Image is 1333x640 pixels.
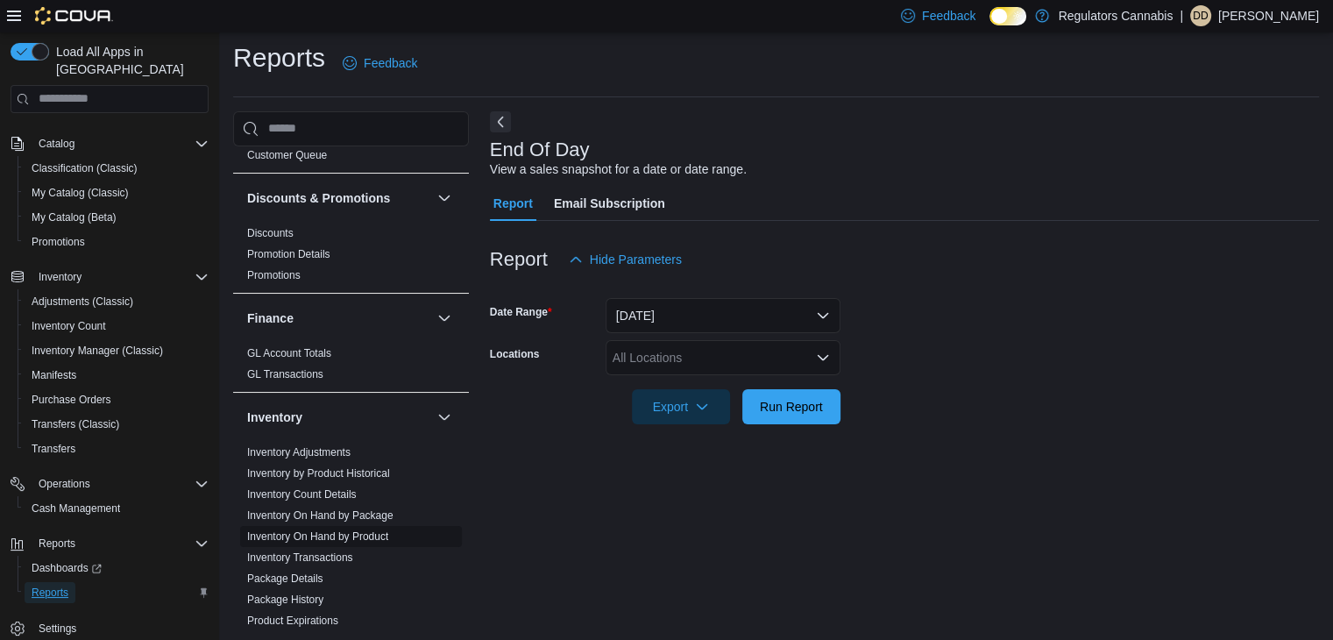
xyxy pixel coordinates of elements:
[25,231,209,252] span: Promotions
[25,182,136,203] a: My Catalog (Classic)
[247,269,301,281] a: Promotions
[32,267,89,288] button: Inventory
[247,445,351,459] span: Inventory Adjustments
[247,248,330,260] a: Promotion Details
[247,488,357,501] a: Inventory Count Details
[554,186,665,221] span: Email Subscription
[25,498,209,519] span: Cash Management
[32,533,82,554] button: Reports
[25,158,145,179] a: Classification (Classic)
[493,186,533,221] span: Report
[18,412,216,437] button: Transfers (Classic)
[247,189,430,207] button: Discounts & Promotions
[606,298,840,333] button: [DATE]
[4,132,216,156] button: Catalog
[490,111,511,132] button: Next
[25,582,75,603] a: Reports
[247,409,430,426] button: Inventory
[25,340,209,361] span: Inventory Manager (Classic)
[1058,5,1173,26] p: Regulators Cannabis
[247,487,357,501] span: Inventory Count Details
[32,586,68,600] span: Reports
[590,251,682,268] span: Hide Parameters
[39,477,90,491] span: Operations
[25,291,209,312] span: Adjustments (Classic)
[247,367,323,381] span: GL Transactions
[18,338,216,363] button: Inventory Manager (Classic)
[18,388,216,412] button: Purchase Orders
[562,242,689,277] button: Hide Parameters
[247,530,388,543] a: Inventory On Hand by Product
[18,437,216,461] button: Transfers
[247,189,390,207] h3: Discounts & Promotions
[25,389,118,410] a: Purchase Orders
[18,289,216,314] button: Adjustments (Classic)
[490,347,540,361] label: Locations
[247,247,330,261] span: Promotion Details
[18,156,216,181] button: Classification (Classic)
[35,7,113,25] img: Cova
[25,438,209,459] span: Transfers
[49,43,209,78] span: Load All Apps in [GEOGRAPHIC_DATA]
[247,614,338,628] span: Product Expirations
[336,46,424,81] a: Feedback
[247,508,394,523] span: Inventory On Hand by Package
[247,530,388,544] span: Inventory On Hand by Product
[247,148,327,162] span: Customer Queue
[32,533,209,554] span: Reports
[39,622,76,636] span: Settings
[32,618,83,639] a: Settings
[247,467,390,480] a: Inventory by Product Historical
[247,227,294,239] a: Discounts
[18,580,216,605] button: Reports
[25,340,170,361] a: Inventory Manager (Classic)
[4,265,216,289] button: Inventory
[247,309,430,327] button: Finance
[25,414,126,435] a: Transfers (Classic)
[32,442,75,456] span: Transfers
[1180,5,1183,26] p: |
[25,207,124,228] a: My Catalog (Beta)
[247,346,331,360] span: GL Account Totals
[25,438,82,459] a: Transfers
[25,316,113,337] a: Inventory Count
[247,347,331,359] a: GL Account Totals
[32,235,85,249] span: Promotions
[32,295,133,309] span: Adjustments (Classic)
[247,551,353,565] span: Inventory Transactions
[32,473,97,494] button: Operations
[32,417,119,431] span: Transfers (Classic)
[32,393,111,407] span: Purchase Orders
[32,133,82,154] button: Catalog
[18,205,216,230] button: My Catalog (Beta)
[247,149,327,161] a: Customer Queue
[434,407,455,428] button: Inventory
[32,133,209,154] span: Catalog
[1193,5,1208,26] span: DD
[760,398,823,416] span: Run Report
[32,501,120,516] span: Cash Management
[4,531,216,556] button: Reports
[233,223,469,293] div: Discounts & Promotions
[25,291,140,312] a: Adjustments (Classic)
[18,181,216,205] button: My Catalog (Classic)
[490,249,548,270] h3: Report
[25,414,209,435] span: Transfers (Classic)
[989,7,1026,25] input: Dark Mode
[32,344,163,358] span: Inventory Manager (Classic)
[25,365,209,386] span: Manifests
[32,267,209,288] span: Inventory
[18,556,216,580] a: Dashboards
[25,498,127,519] a: Cash Management
[742,389,840,424] button: Run Report
[247,572,323,586] span: Package Details
[434,308,455,329] button: Finance
[247,309,294,327] h3: Finance
[39,537,75,551] span: Reports
[32,319,106,333] span: Inventory Count
[18,496,216,521] button: Cash Management
[247,593,323,607] span: Package History
[25,231,92,252] a: Promotions
[642,389,720,424] span: Export
[632,389,730,424] button: Export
